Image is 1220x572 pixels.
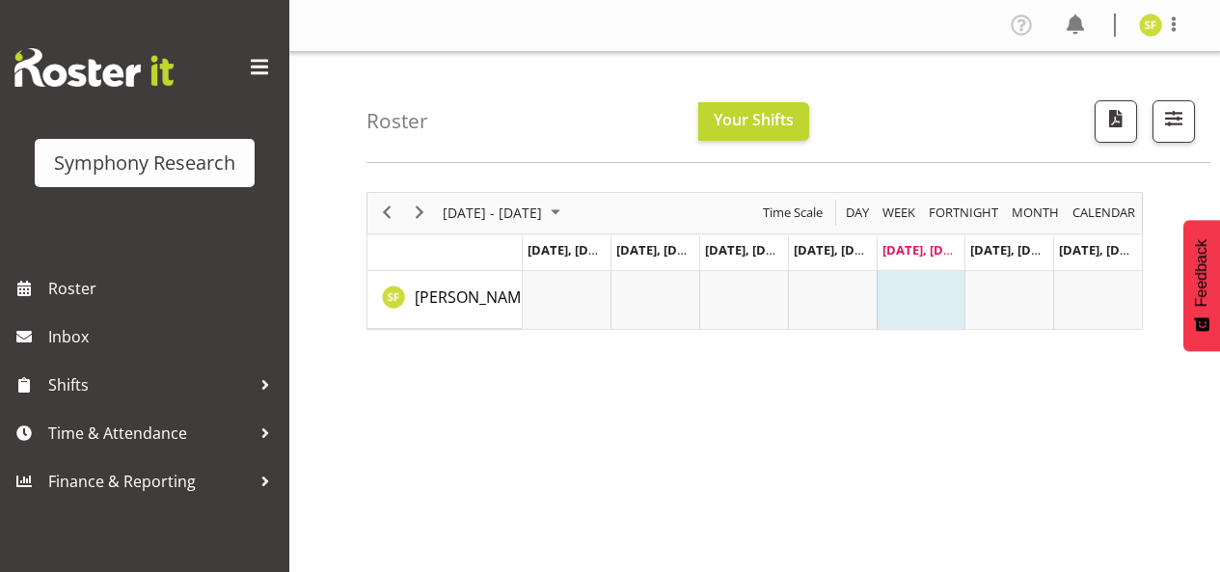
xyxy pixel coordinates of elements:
[366,192,1143,330] div: Timeline Week of August 22, 2025
[760,201,827,225] button: Time Scale
[926,201,1002,225] button: Fortnight
[1183,220,1220,351] button: Feedback - Show survey
[440,201,569,225] button: August 2025
[374,201,400,225] button: Previous
[1193,239,1210,307] span: Feedback
[523,271,1142,329] table: Timeline Week of August 22, 2025
[1059,241,1147,259] span: [DATE], [DATE]
[48,322,280,351] span: Inbox
[415,286,534,309] a: [PERSON_NAME]
[881,201,917,225] span: Week
[367,271,523,329] td: Siva Fohe resource
[407,201,433,225] button: Next
[1010,201,1061,225] span: Month
[882,241,970,259] span: [DATE], [DATE]
[403,193,436,233] div: next period
[880,201,919,225] button: Timeline Week
[48,274,280,303] span: Roster
[48,419,251,448] span: Time & Attendance
[54,149,235,177] div: Symphony Research
[1070,201,1139,225] button: Month
[714,109,794,130] span: Your Shifts
[761,201,825,225] span: Time Scale
[927,201,1000,225] span: Fortnight
[436,193,572,233] div: August 18 - 24, 2025
[844,201,871,225] span: Day
[370,193,403,233] div: previous period
[1071,201,1137,225] span: calendar
[794,241,881,259] span: [DATE], [DATE]
[14,48,174,87] img: Rosterit website logo
[441,201,544,225] span: [DATE] - [DATE]
[48,370,251,399] span: Shifts
[415,286,534,308] span: [PERSON_NAME]
[48,467,251,496] span: Finance & Reporting
[616,241,704,259] span: [DATE], [DATE]
[970,241,1058,259] span: [DATE], [DATE]
[698,102,809,141] button: Your Shifts
[1095,100,1137,143] button: Download a PDF of the roster according to the set date range.
[528,241,615,259] span: [DATE], [DATE]
[705,241,793,259] span: [DATE], [DATE]
[366,110,428,132] h4: Roster
[843,201,873,225] button: Timeline Day
[1152,100,1195,143] button: Filter Shifts
[1139,14,1162,37] img: siva-fohe11858.jpg
[1009,201,1063,225] button: Timeline Month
